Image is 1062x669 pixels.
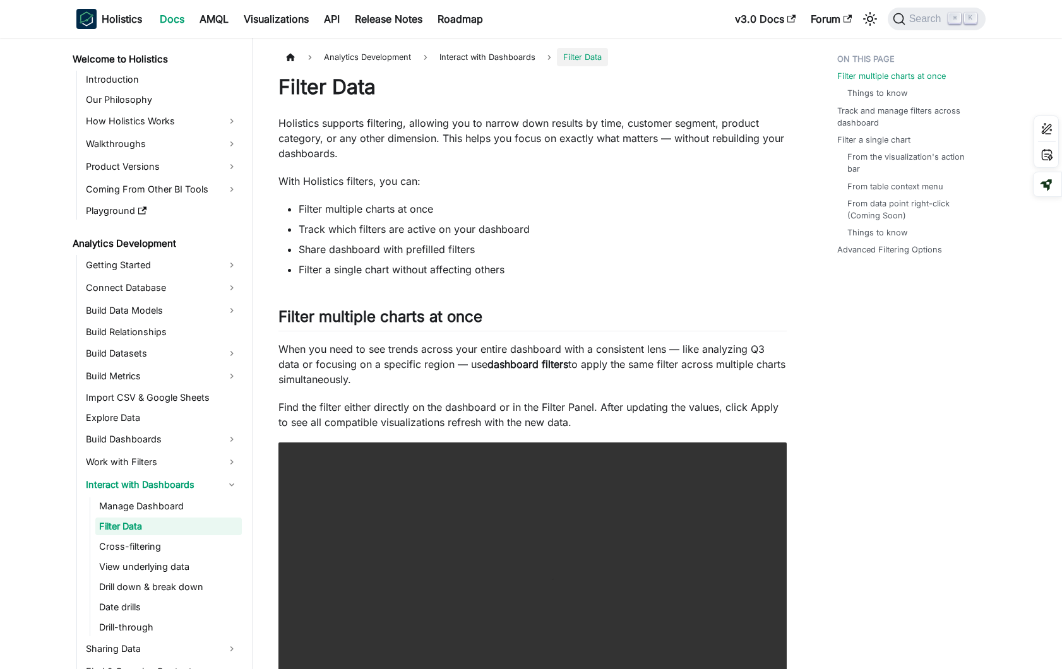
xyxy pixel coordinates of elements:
[964,13,977,24] kbd: K
[316,9,347,29] a: API
[803,9,859,29] a: Forum
[76,9,142,29] a: HolisticsHolistics
[82,91,242,109] a: Our Philosophy
[82,323,242,341] a: Build Relationships
[82,134,242,154] a: Walkthroughs
[433,48,542,66] span: Interact with Dashboards
[95,558,242,576] a: View underlying data
[82,409,242,427] a: Explore Data
[278,48,302,66] a: Home page
[69,50,242,68] a: Welcome to Holistics
[837,134,910,146] a: Filter a single chart
[888,8,986,30] button: Search (Command+K)
[847,181,943,192] a: From table context menu
[95,578,242,596] a: Drill down & break down
[82,111,242,131] a: How Holistics Works
[82,300,242,321] a: Build Data Models
[236,9,316,29] a: Visualizations
[76,9,97,29] img: Holistics
[152,9,192,29] a: Docs
[860,9,880,29] button: Switch between dark and light mode (currently light mode)
[727,9,803,29] a: v3.0 Docs
[299,222,787,237] li: Track which filters are active on your dashboard
[95,598,242,616] a: Date drills
[82,343,242,364] a: Build Datasets
[192,9,236,29] a: AMQL
[82,278,242,298] a: Connect Database
[837,70,946,82] a: Filter multiple charts at once
[82,366,242,386] a: Build Metrics
[299,201,787,216] li: Filter multiple charts at once
[82,202,242,220] a: Playground
[82,255,242,275] a: Getting Started
[278,74,787,100] h1: Filter Data
[278,115,787,161] p: Holistics supports filtering, allowing you to narrow down results by time, customer segment, prod...
[82,429,242,449] a: Build Dashboards
[82,71,242,88] a: Introduction
[64,38,253,669] nav: Docs sidebar
[278,400,787,430] p: Find the filter either directly on the dashboard or in the Filter Panel. After updating the value...
[82,389,242,406] a: Import CSV & Google Sheets
[948,13,961,24] kbd: ⌘
[82,639,242,659] a: Sharing Data
[299,262,787,277] li: Filter a single chart without affecting others
[82,452,242,472] a: Work with Filters
[847,151,973,175] a: From the visualization's action bar
[847,198,973,222] a: From data point right-click (Coming Soon)
[82,475,242,495] a: Interact with Dashboards
[82,157,242,177] a: Product Versions
[95,619,242,636] a: Drill-through
[837,244,942,256] a: Advanced Filtering Options
[278,307,787,331] h2: Filter multiple charts at once
[837,105,978,129] a: Track and manage filters across dashboard
[905,13,949,25] span: Search
[278,341,787,387] p: When you need to see trends across your entire dashboard with a consistent lens — like analyzing ...
[487,358,568,370] strong: dashboard filters
[430,9,491,29] a: Roadmap
[278,48,787,66] nav: Breadcrumbs
[102,11,142,27] b: Holistics
[557,48,608,66] span: Filter Data
[95,497,242,515] a: Manage Dashboard
[95,518,242,535] a: Filter Data
[318,48,417,66] span: Analytics Development
[347,9,430,29] a: Release Notes
[299,242,787,257] li: Share dashboard with prefilled filters
[847,87,907,99] a: Things to know
[847,227,907,239] a: Things to know
[278,174,787,189] p: With Holistics filters, you can:
[69,235,242,252] a: Analytics Development
[82,179,242,199] a: Coming From Other BI Tools
[95,538,242,555] a: Cross-filtering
